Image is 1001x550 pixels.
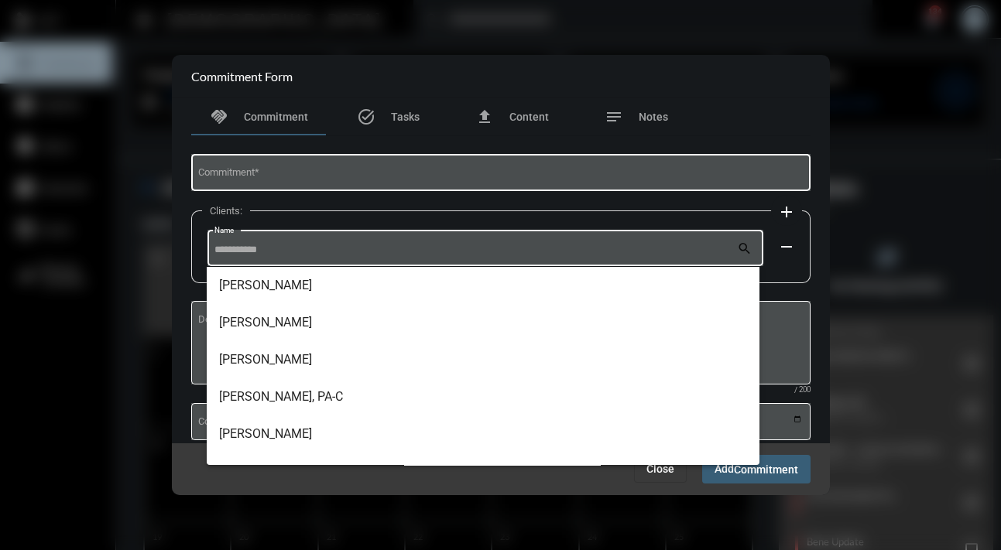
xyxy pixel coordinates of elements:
span: [PERSON_NAME], PA-C [219,378,747,415]
span: Tasks [391,111,420,123]
span: [PERSON_NAME] [219,267,747,304]
h2: Commitment Form [191,69,293,84]
span: Notes [639,111,668,123]
mat-icon: notes [605,108,623,126]
span: [PERSON_NAME] [219,341,747,378]
span: Add [715,463,798,475]
mat-icon: add [777,203,796,221]
mat-icon: search [737,241,756,259]
span: [PERSON_NAME] [219,415,747,453]
span: [PERSON_NAME] [219,453,747,490]
span: Content [509,111,549,123]
mat-hint: / 200 [794,386,811,395]
span: Commitment [734,463,798,476]
button: AddCommitment [702,455,811,483]
mat-icon: remove [777,237,796,256]
button: Close [634,455,687,483]
mat-icon: task_alt [357,108,375,126]
label: Clients: [202,205,250,217]
span: Commitment [244,111,308,123]
span: [PERSON_NAME] [219,304,747,341]
mat-icon: handshake [210,108,228,126]
span: Close [646,463,674,475]
mat-icon: file_upload [475,108,494,126]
